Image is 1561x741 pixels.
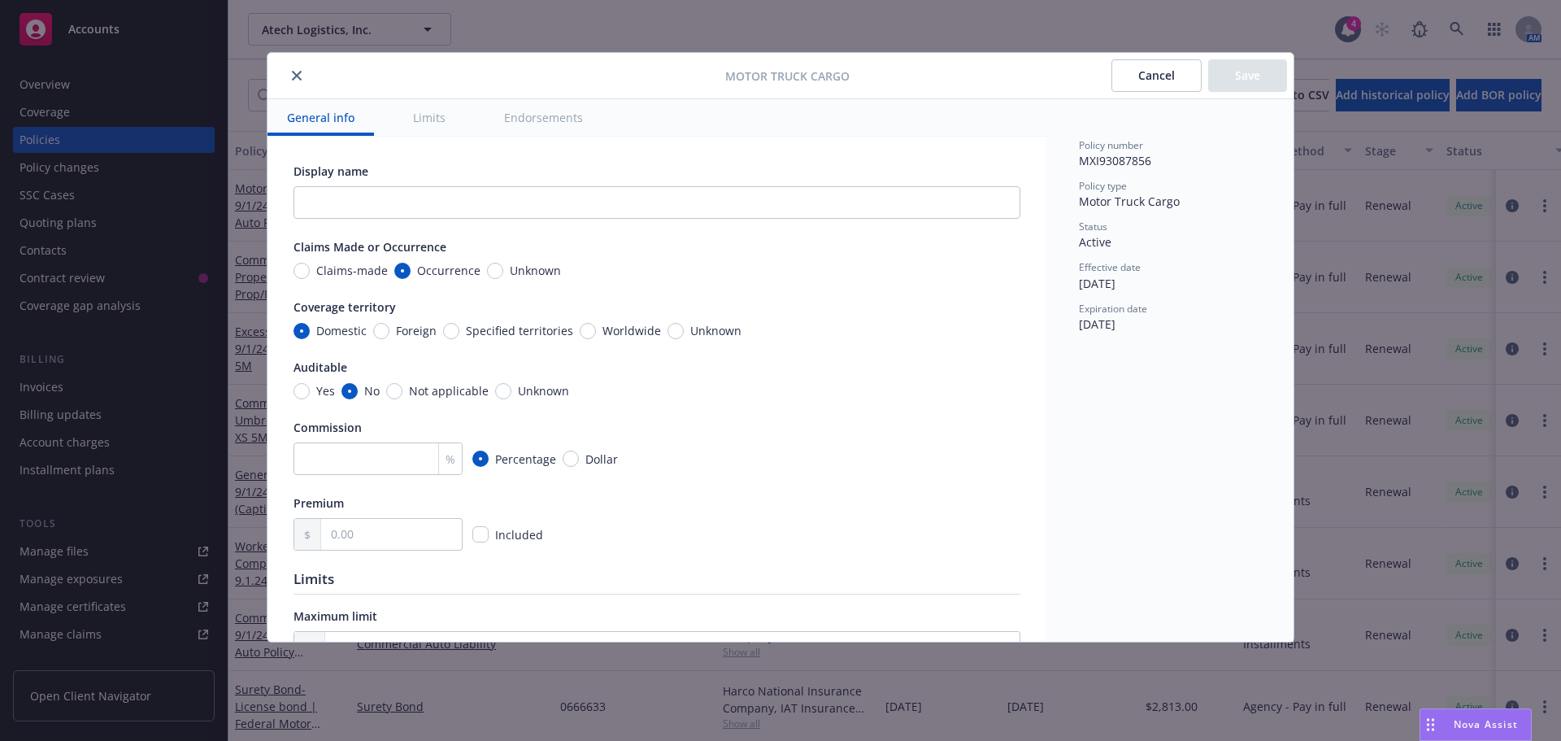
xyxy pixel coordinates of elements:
span: Unknown [510,262,561,279]
span: Auditable [294,360,347,375]
input: Not applicable [386,383,402,399]
input: Worldwide [580,323,596,339]
input: 0.00 [325,632,1020,663]
input: Claims-made [294,263,310,279]
span: % [446,451,455,468]
span: [DATE] [1079,276,1115,291]
span: Claims-made [316,262,388,279]
input: Specified territories [443,323,459,339]
span: [DATE] [1079,316,1115,332]
input: Unknown [667,323,684,339]
span: Not applicable [409,382,489,399]
span: Active [1079,234,1111,250]
span: Motor Truck Cargo [1079,194,1180,209]
button: Cancel [1111,59,1202,92]
span: Maximum limit [294,608,377,624]
span: Nova Assist [1454,717,1518,731]
button: close [287,66,307,85]
span: Premium [294,495,344,511]
input: Dollar [563,451,579,467]
input: Domestic [294,323,310,339]
span: MXI93087856 [1079,153,1151,168]
span: Yes [316,382,335,399]
span: Commission [294,420,362,435]
button: Endorsements [485,99,602,136]
span: Claims Made or Occurrence [294,239,446,255]
span: Included [495,527,543,543]
span: Policy number [1079,138,1143,152]
span: Unknown [518,382,569,399]
div: Drag to move [1420,709,1441,740]
span: Foreign [396,322,437,339]
span: Display name [294,163,368,179]
input: Unknown [487,263,503,279]
span: Status [1079,220,1107,233]
button: General info [267,99,374,136]
input: 0.00 [321,519,462,550]
input: Foreign [373,323,389,339]
span: Motor Truck Cargo [725,68,850,85]
span: No [364,382,380,399]
span: Specified territories [466,322,573,339]
button: Nova Assist [1420,708,1532,741]
span: Percentage [495,451,556,468]
input: Percentage [472,451,489,467]
button: Limits [394,99,465,136]
span: Occurrence [417,262,480,279]
span: Unknown [690,322,741,339]
input: Occurrence [394,263,411,279]
span: Effective date [1079,260,1141,274]
span: Coverage territory [294,299,396,315]
h1: Limits [294,570,1020,587]
input: Unknown [495,383,511,399]
span: Worldwide [602,322,661,339]
input: No [341,383,358,399]
input: Yes [294,383,310,399]
span: Dollar [585,451,618,468]
span: Expiration date [1079,302,1147,316]
span: Policy type [1079,179,1127,193]
span: Domestic [316,322,367,339]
